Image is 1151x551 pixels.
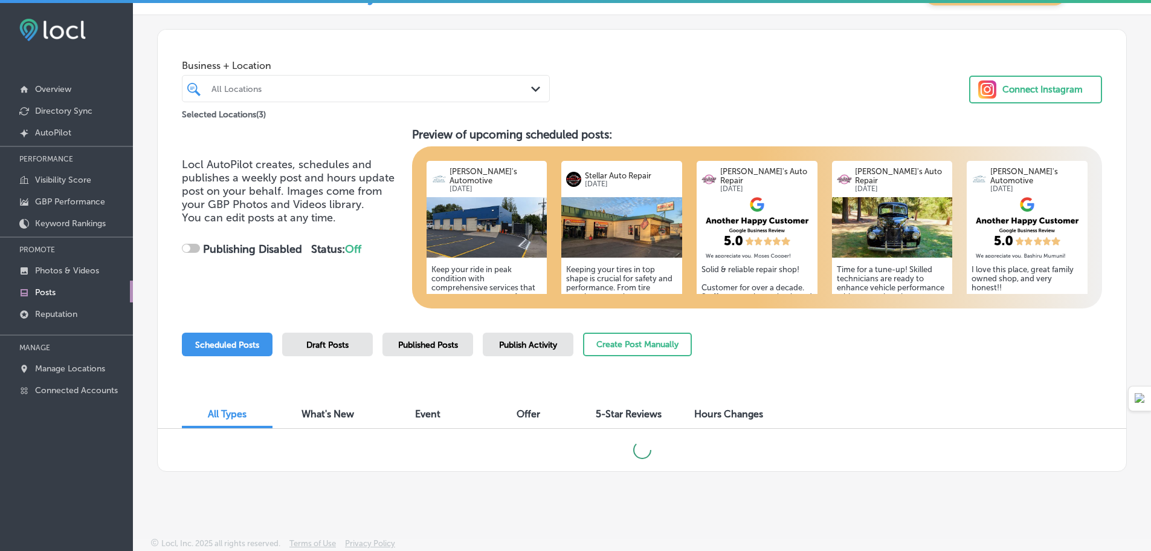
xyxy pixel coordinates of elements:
h5: Keep your ride in peak condition with comprehensive services that cater to every aspect of your v... [431,265,543,401]
p: [DATE] [855,185,947,193]
img: logo [972,172,987,187]
span: Locl AutoPilot creates, schedules and publishes a weekly post and hours update post on your behal... [182,158,395,211]
p: [DATE] [585,180,677,188]
p: Connected Accounts [35,385,118,396]
p: Selected Locations ( 3 ) [182,105,266,120]
img: 1756712703242dfe5f-27d7-4aad-beb2-2e0d38258189_2025-08-31.jpg [427,197,547,258]
img: f425c6c8-6c4e-4abf-a03f-3f80155b79bd.png [697,197,817,258]
span: 5-Star Reviews [596,408,662,420]
h3: Preview of upcoming scheduled posts: [412,128,1102,142]
p: Stellar Auto Repair [585,171,677,180]
h5: Solid & reliable repair shop! Customer for over a decade. Staff communicate clearly and are very ... [701,265,813,401]
span: Event [415,408,440,420]
span: Publish Activity [499,340,557,350]
img: 1744200690ffed4213-363b-40f0-9edb-a273c489e0a0_2023-02-10.jpg [561,197,682,258]
p: GBP Performance [35,197,105,207]
img: 2654f4ec-581c-4f94-a94f-efe7d93d8e42.png [967,197,1088,258]
img: logo [431,172,447,187]
p: Photos & Videos [35,266,99,276]
button: Connect Instagram [969,76,1102,103]
h5: I love this place, great family owned shop, and very honest!! Customer Review Received [DATE] [972,265,1083,319]
span: Hours Changes [694,408,763,420]
p: Overview [35,84,71,94]
p: [DATE] [720,185,813,193]
span: Published Posts [398,340,458,350]
span: What's New [301,408,354,420]
img: logo [701,172,717,187]
span: Draft Posts [306,340,349,350]
img: logo [566,172,581,187]
span: Business + Location [182,60,550,71]
strong: Publishing Disabled [203,243,302,256]
p: Posts [35,287,56,298]
p: [PERSON_NAME]'s Automotive [450,167,542,185]
p: [PERSON_NAME]'s Auto Repair [855,167,947,185]
p: Directory Sync [35,106,92,116]
h5: Keeping your tires in top shape is crucial for safety and performance. From tire rotations to rep... [566,265,677,401]
strong: Status: [311,243,361,256]
p: Visibility Score [35,175,91,185]
p: Reputation [35,309,77,319]
img: Detect Auto [1135,393,1146,404]
p: [PERSON_NAME]'s Automotive [990,167,1083,185]
h5: Time for a tune-up! Skilled technicians are ready to enhance vehicle performance with comprehensi... [837,265,948,401]
div: All Locations [211,83,532,94]
p: Keyword Rankings [35,218,106,229]
span: Scheduled Posts [195,340,259,350]
p: Locl, Inc. 2025 all rights reserved. [161,539,280,548]
p: [DATE] [450,185,542,193]
span: Off [345,243,361,256]
button: Create Post Manually [583,333,692,356]
p: AutoPilot [35,128,71,138]
span: You can edit posts at any time. [182,211,336,224]
div: Connect Instagram [1002,80,1083,99]
p: [DATE] [990,185,1083,193]
p: Manage Locations [35,364,105,374]
span: Offer [517,408,540,420]
img: 16534997156cc66d02-bde2-4106-bbfa-0d1da65818a9_Alan_Roots_1941_International_Woody_2946_HDR-2_cop... [832,197,953,258]
img: logo [837,172,852,187]
img: fda3e92497d09a02dc62c9cd864e3231.png [19,19,86,41]
span: All Types [208,408,247,420]
p: [PERSON_NAME]'s Auto Repair [720,167,813,185]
